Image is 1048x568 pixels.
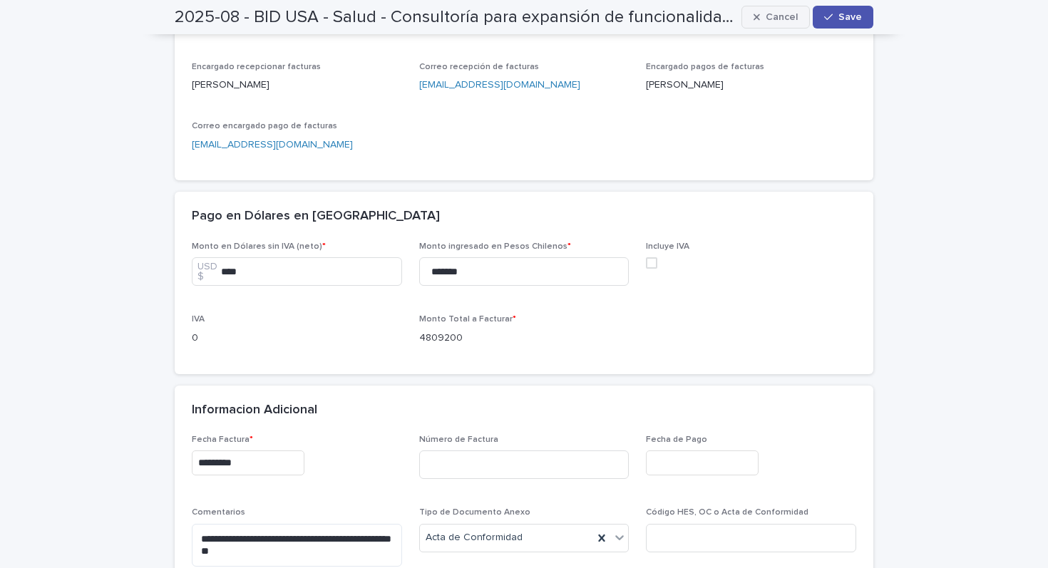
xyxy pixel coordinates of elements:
button: Cancel [741,6,810,29]
div: USD $ [192,257,226,286]
span: Acta de Conformidad [426,530,523,545]
span: Correo encargado pago de facturas [192,122,337,130]
span: IVA [192,315,205,324]
span: Cancel [766,12,798,22]
span: Monto en Dólares sin IVA (neto) [192,242,326,251]
span: Correo recepción de facturas [419,63,539,71]
a: [EMAIL_ADDRESS][DOMAIN_NAME] [419,80,580,90]
p: [PERSON_NAME] [192,78,402,93]
p: [PERSON_NAME] [646,78,856,93]
span: Save [838,12,862,22]
h2: Informacion Adicional [192,403,317,418]
span: Código HES, OC o Acta de Conformidad [646,508,808,517]
span: Tipo de Documento Anexo [419,508,530,517]
span: Encargado recepcionar facturas [192,63,321,71]
span: Monto Total a Facturar [419,315,516,324]
p: 0 [192,331,402,346]
button: Save [813,6,873,29]
span: Comentarios [192,508,245,517]
a: [EMAIL_ADDRESS][DOMAIN_NAME] [192,140,353,150]
span: Fecha de Pago [646,435,707,444]
span: Monto ingresado en Pesos Chilenos [419,242,571,251]
span: Incluye IVA [646,242,689,251]
h2: Pago en Dólares en [GEOGRAPHIC_DATA] [192,209,440,224]
span: Fecha Factura [192,435,253,444]
span: Encargado pagos de facturas [646,63,764,71]
span: Número de Factura [419,435,498,444]
p: 4809200 [419,331,630,346]
h2: 2025-08 - BID USA - Salud - Consultoría para expansión de funcionalidades de plataforma de teleco... [175,7,736,28]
